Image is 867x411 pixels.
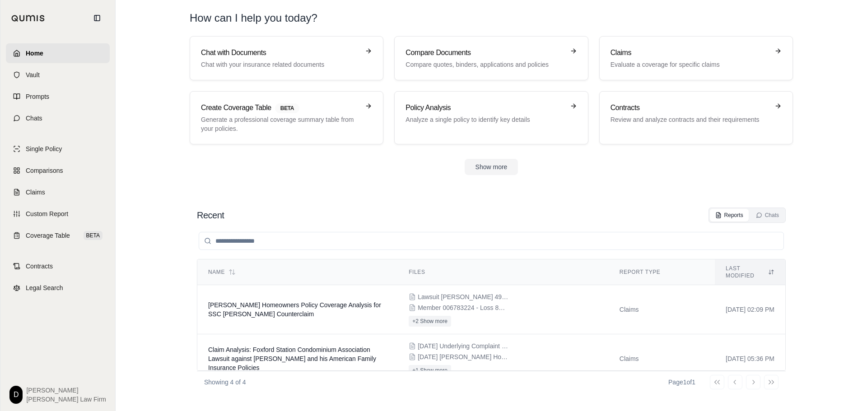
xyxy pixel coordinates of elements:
a: Legal Search [6,278,110,298]
span: Claim Analysis: Foxford Station Condominium Association Lawsuit against Peter Brennan and his Ame... [208,346,376,371]
span: Single Policy [26,144,62,153]
span: Contracts [26,262,53,271]
a: ClaimsEvaluate a coverage for specific claims [599,36,793,80]
a: Contracts [6,256,110,276]
a: Claims [6,182,110,202]
td: Claims [609,334,715,383]
p: Evaluate a coverage for specific claims [611,60,769,69]
td: [DATE] 02:09 PM [715,285,785,334]
td: Claims [609,285,715,334]
h1: How can I help you today? [190,11,793,25]
div: Last modified [726,265,774,279]
span: Prompts [26,92,49,101]
span: 2022-08-17 Brennan Homeowners Policy and Declarations - TPI Copy 2022-23.pdf [418,352,508,361]
a: Single Policy [6,139,110,159]
h3: Claims [611,47,769,58]
a: Create Coverage TableBETAGenerate a professional coverage summary table from your policies. [190,91,383,144]
span: Vault [26,70,40,79]
button: Chats [750,209,784,222]
p: Analyze a single policy to identify key details [406,115,564,124]
span: Custom Report [26,209,68,218]
span: Spann Homeowners Policy Coverage Analysis for SSC Bovee Counterclaim [208,301,381,318]
span: Coverage Table [26,231,70,240]
span: Lawsuit Spann 4927-9057-2646 v.1.pdf [418,292,508,301]
a: ContractsReview and analyze contracts and their requirements [599,91,793,144]
span: 2025-05-22 Underlying Complaint Foxford Station Condo Assoc v. Brennan et al..pdf [418,342,508,351]
span: Claims [26,188,45,197]
td: [DATE] 05:36 PM [715,334,785,383]
th: Report Type [609,259,715,285]
a: Coverage TableBETA [6,226,110,245]
a: Prompts [6,87,110,106]
p: Showing 4 of 4 [204,378,246,387]
p: Chat with your insurance related documents [201,60,359,69]
a: Chat with DocumentsChat with your insurance related documents [190,36,383,80]
button: Collapse sidebar [90,11,104,25]
button: Reports [710,209,749,222]
button: +1 Show more [409,365,451,376]
div: Reports [715,212,743,219]
a: Chats [6,108,110,128]
a: Compare DocumentsCompare quotes, binders, applications and policies [394,36,588,80]
span: [PERSON_NAME] Law Firm [26,395,106,404]
span: Home [26,49,43,58]
h3: Chat with Documents [201,47,359,58]
p: Compare quotes, binders, applications and policies [406,60,564,69]
p: Generate a professional coverage summary table from your policies. [201,115,359,133]
a: Custom Report [6,204,110,224]
span: Legal Search [26,283,63,292]
h3: Compare Documents [406,47,564,58]
h3: Create Coverage Table [201,102,359,113]
div: D [9,386,23,404]
span: BETA [275,103,299,113]
p: Review and analyze contracts and their requirements [611,115,769,124]
div: Chats [756,212,779,219]
a: Vault [6,65,110,85]
a: Policy AnalysisAnalyze a single policy to identify key details [394,91,588,144]
button: Show more [465,159,518,175]
span: BETA [84,231,103,240]
h3: Policy Analysis [406,102,564,113]
span: Member 006783224 - Loss 801 Certified Policy (Spann) 4904-5850-9161 v.1.pdf [418,303,508,312]
div: Page 1 of 1 [668,378,695,387]
span: Comparisons [26,166,63,175]
h3: Contracts [611,102,769,113]
button: +2 Show more [409,316,451,327]
div: Name [208,268,387,276]
span: Chats [26,114,42,123]
th: Files [398,259,609,285]
img: Qumis Logo [11,15,45,22]
a: Home [6,43,110,63]
span: [PERSON_NAME] [26,386,106,395]
a: Comparisons [6,161,110,180]
h2: Recent [197,209,224,222]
